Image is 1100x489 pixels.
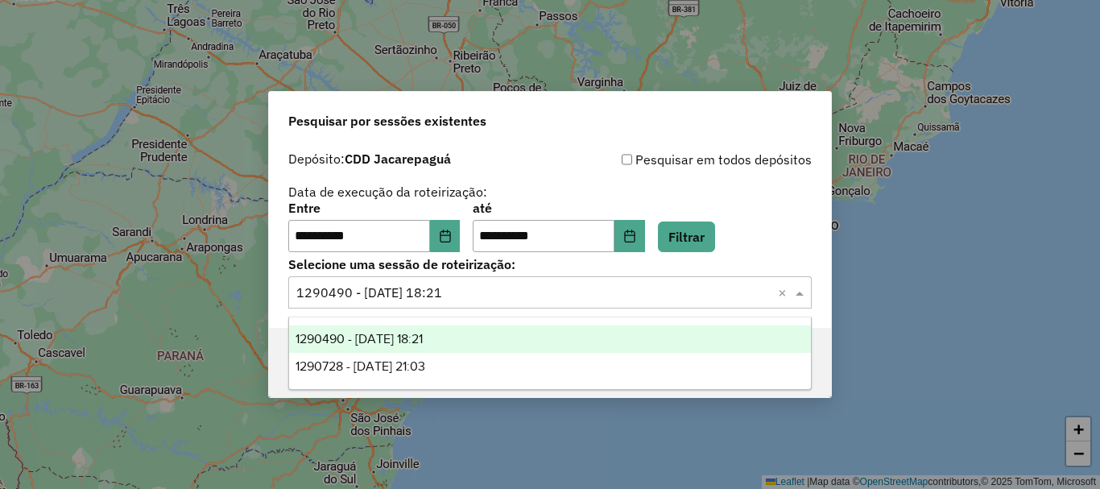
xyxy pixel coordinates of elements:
strong: CDD Jacarepaguá [345,151,451,167]
label: até [473,198,644,218]
span: Clear all [778,283,792,302]
label: Depósito: [288,149,451,168]
button: Choose Date [430,220,461,252]
label: Entre [288,198,460,218]
button: Choose Date [614,220,645,252]
span: 1290728 - [DATE] 21:03 [296,359,425,373]
ng-dropdown-panel: Options list [288,317,812,390]
label: Selecione uma sessão de roteirização: [288,255,812,274]
span: 1290490 - [DATE] 18:21 [296,332,423,346]
button: Filtrar [658,222,715,252]
div: Pesquisar em todos depósitos [550,150,812,169]
label: Data de execução da roteirização: [288,182,487,201]
span: Pesquisar por sessões existentes [288,111,486,131]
